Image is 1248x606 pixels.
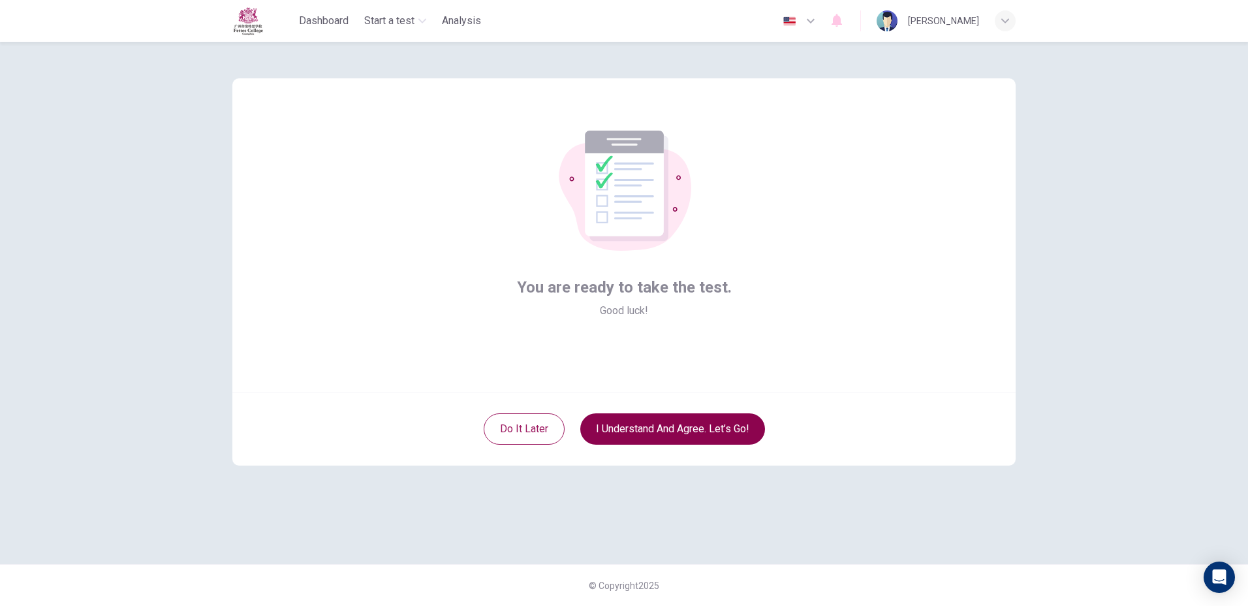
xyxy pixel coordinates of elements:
div: [PERSON_NAME] [908,13,979,29]
span: Start a test [364,13,414,29]
span: Analysis [442,13,481,29]
span: Dashboard [299,13,349,29]
button: I understand and agree. Let’s go! [580,413,765,445]
span: © Copyright 2025 [589,581,659,591]
div: Open Intercom Messenger [1204,562,1235,593]
img: Profile picture [877,10,897,31]
button: Analysis [437,9,486,33]
button: Do it later [484,413,565,445]
span: Good luck! [600,303,648,319]
img: en [781,16,798,26]
a: Fettes logo [232,7,294,35]
span: You are ready to take the test. [517,277,732,298]
button: Start a test [359,9,431,33]
img: Fettes logo [232,7,264,35]
button: Dashboard [294,9,354,33]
